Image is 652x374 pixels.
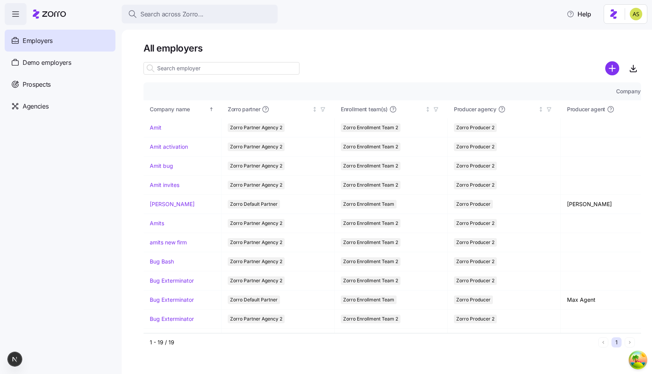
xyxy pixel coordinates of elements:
[230,238,282,247] span: Zorro Partner Agency 2
[611,337,622,347] button: 1
[221,100,335,118] th: Zorro partnerNot sorted
[5,73,115,95] a: Prospects
[567,105,605,113] span: Producer agent
[150,258,174,265] a: Bug Bash
[23,36,53,46] span: Employers
[343,142,398,151] span: Zorro Enrollment Team 2
[150,296,194,304] a: Bug Exterminator
[560,6,597,22] button: Help
[150,338,595,346] div: 1 - 19 / 19
[456,200,491,208] span: Zorro Producer
[456,142,494,151] span: Zorro Producer 2
[312,107,317,112] div: Not sorted
[456,276,494,285] span: Zorro Producer 2
[122,5,278,23] button: Search across Zorro...
[228,105,260,113] span: Zorro partner
[23,102,48,111] span: Agencies
[140,9,204,19] span: Search across Zorro...
[150,105,207,114] div: Company name
[150,239,187,246] a: amits new firm
[23,80,51,89] span: Prospects
[456,123,494,132] span: Zorro Producer 2
[343,238,398,247] span: Zorro Enrollment Team 2
[23,58,71,68] span: Demo employers
[538,107,544,112] div: Not sorted
[230,257,282,266] span: Zorro Partner Agency 2
[341,105,388,113] span: Enrollment team(s)
[454,105,496,113] span: Producer agency
[456,238,494,247] span: Zorro Producer 2
[230,315,282,323] span: Zorro Partner Agency 2
[425,107,431,112] div: Not sorted
[150,200,195,208] a: [PERSON_NAME]
[150,315,194,323] a: Bug Exterminator
[335,100,448,118] th: Enrollment team(s)Not sorted
[598,337,608,347] button: Previous page
[456,296,491,304] span: Zorro Producer
[150,277,194,285] a: Bug Exterminator
[230,276,282,285] span: Zorro Partner Agency 2
[456,219,494,228] span: Zorro Producer 2
[567,9,591,19] span: Help
[456,315,494,323] span: Zorro Producer 2
[625,337,635,347] button: Next page
[230,181,282,189] span: Zorro Partner Agency 2
[343,219,398,228] span: Zorro Enrollment Team 2
[144,42,641,54] h1: All employers
[343,200,394,208] span: Zorro Enrollment Team
[150,162,173,170] a: Amit bug
[230,123,282,132] span: Zorro Partner Agency 2
[230,219,282,228] span: Zorro Partner Agency 2
[5,95,115,117] a: Agencies
[630,8,642,20] img: 2a591ca43c48773f1b6ab43d7a2c8ce9
[448,100,561,118] th: Producer agencyNot sorted
[230,162,282,170] span: Zorro Partner Agency 2
[230,142,282,151] span: Zorro Partner Agency 2
[150,143,188,151] a: Amit activation
[209,107,214,112] div: Sorted ascending
[456,181,494,189] span: Zorro Producer 2
[343,296,394,304] span: Zorro Enrollment Team
[456,257,494,266] span: Zorro Producer 2
[150,181,179,189] a: Amit invites
[150,124,161,132] a: Amit
[144,62,299,75] input: Search employer
[343,257,398,266] span: Zorro Enrollment Team 2
[343,181,398,189] span: Zorro Enrollment Team 2
[343,315,398,323] span: Zorro Enrollment Team 2
[343,123,398,132] span: Zorro Enrollment Team 2
[630,352,646,368] button: Open Tanstack query devtools
[343,276,398,285] span: Zorro Enrollment Team 2
[343,162,398,170] span: Zorro Enrollment Team 2
[5,30,115,52] a: Employers
[5,52,115,73] a: Demo employers
[230,296,278,304] span: Zorro Default Partner
[456,162,494,170] span: Zorro Producer 2
[230,200,278,208] span: Zorro Default Partner
[150,219,164,227] a: Amits
[605,61,619,75] svg: add icon
[144,100,221,118] th: Company nameSorted ascending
